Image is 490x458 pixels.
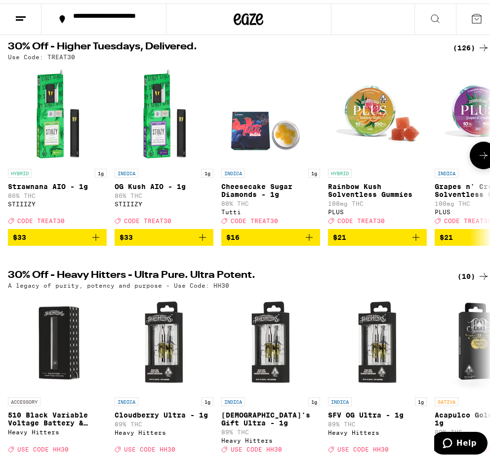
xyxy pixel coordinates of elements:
[115,179,213,187] p: OG Kush AIO - 1g
[8,290,107,389] img: Heavy Hitters - 510 Black Variable Voltage Battery & Charger
[457,267,490,279] a: (10)
[8,290,107,454] a: Open page for 510 Black Variable Voltage Battery & Charger from Heavy Hitters
[231,443,282,450] span: USE CODE HH30
[8,197,107,204] div: STIIIZY
[124,214,171,221] span: CODE TREAT30
[115,226,213,242] button: Add to bag
[328,408,427,416] p: SFV OG Ultra - 1g
[115,426,213,432] div: Heavy Hitters
[221,425,320,432] p: 89% THC
[453,38,490,50] a: (126)
[328,165,352,174] p: HYBRID
[435,165,458,174] p: INDICA
[115,165,138,174] p: INDICA
[8,165,32,174] p: HYBRID
[8,394,41,403] p: ACCESSORY
[115,290,213,454] a: Open page for Cloudberry Ultra - 1g from Heavy Hitters
[434,428,488,453] iframe: Opens a widget where you can find more information
[308,394,320,403] p: 1g
[221,62,320,226] a: Open page for Cheesecake Sugar Diamonds - 1g from Tutti
[328,179,427,195] p: Rainbow Kush Solventless Gummies
[115,394,138,403] p: INDICA
[115,62,213,226] a: Open page for OG Kush AIO - 1g from STIIIZY
[328,426,427,432] div: Heavy Hitters
[415,394,427,403] p: 1g
[8,50,75,57] p: Use Code: TREAT30
[328,62,427,160] img: PLUS - Rainbow Kush Solventless Gummies
[17,443,69,450] span: USE CODE HH30
[328,418,427,424] p: 89% THC
[13,230,26,238] span: $33
[328,62,427,226] a: Open page for Rainbow Kush Solventless Gummies from PLUS
[124,443,175,450] span: USE CODE HH30
[8,425,107,432] div: Heavy Hitters
[333,230,346,238] span: $21
[8,267,441,279] h2: 30% Off - Heavy Hitters - Ultra Pure. Ultra Potent.
[120,230,133,238] span: $33
[115,197,213,204] div: STIIIZY
[202,394,213,403] p: 1g
[202,165,213,174] p: 1g
[8,189,107,195] p: 86% THC
[435,394,458,403] p: SATIVA
[115,290,213,389] img: Heavy Hitters - Cloudberry Ultra - 1g
[221,290,320,389] img: Heavy Hitters - God's Gift Ultra - 1g
[337,443,389,450] span: USE CODE HH30
[221,197,320,203] p: 80% THC
[440,230,453,238] span: $21
[221,205,320,212] div: Tutti
[221,408,320,423] p: [DEMOGRAPHIC_DATA]'s Gift Ultra - 1g
[328,290,427,454] a: Open page for SFV OG Ultra - 1g from Heavy Hitters
[115,408,213,416] p: Cloudberry Ultra - 1g
[308,165,320,174] p: 1g
[328,226,427,242] button: Add to bag
[115,62,213,160] img: STIIIZY - OG Kush AIO - 1g
[115,189,213,195] p: 86% THC
[8,62,107,160] img: STIIIZY - Strawnana AIO - 1g
[221,179,320,195] p: Cheesecake Sugar Diamonds - 1g
[17,214,65,221] span: CODE TREAT30
[328,205,427,212] div: PLUS
[328,394,352,403] p: INDICA
[95,165,107,174] p: 1g
[328,197,427,203] p: 100mg THC
[221,62,320,160] img: Tutti - Cheesecake Sugar Diamonds - 1g
[221,434,320,440] div: Heavy Hitters
[221,290,320,454] a: Open page for God's Gift Ultra - 1g from Heavy Hitters
[221,165,245,174] p: INDICA
[115,418,213,424] p: 89% THC
[8,62,107,226] a: Open page for Strawnana AIO - 1g from STIIIZY
[337,214,385,221] span: CODE TREAT30
[8,179,107,187] p: Strawnana AIO - 1g
[8,279,229,285] p: A legacy of purity, potency and purpose - Use Code: HH30
[8,226,107,242] button: Add to bag
[226,230,240,238] span: $16
[231,214,278,221] span: CODE TREAT30
[8,38,441,50] h2: 30% Off - Higher Tuesdays, Delivered.
[221,226,320,242] button: Add to bag
[8,408,107,423] p: 510 Black Variable Voltage Battery & Charger
[221,394,245,403] p: INDICA
[328,290,427,389] img: Heavy Hitters - SFV OG Ultra - 1g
